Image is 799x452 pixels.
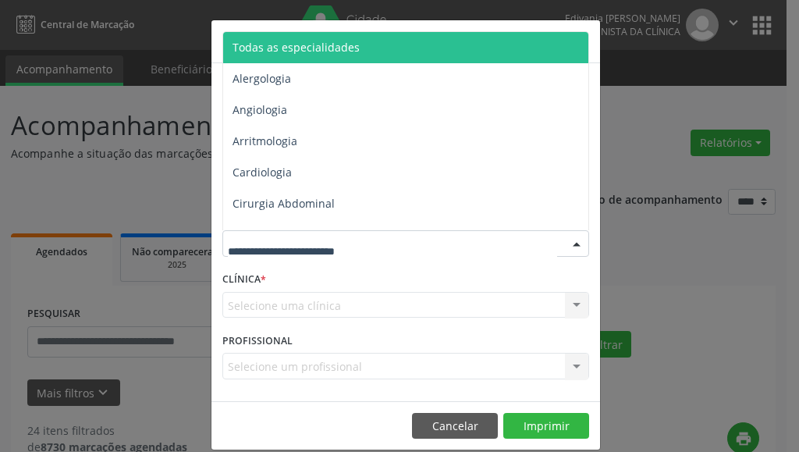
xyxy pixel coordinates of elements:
span: Arritmologia [233,133,297,148]
button: Close [569,20,600,59]
h5: Relatório de agendamentos [222,31,401,52]
span: Alergologia [233,71,291,86]
button: Cancelar [412,413,498,440]
span: Cardiologia [233,165,292,180]
span: Todas as especialidades [233,40,360,55]
label: PROFISSIONAL [222,329,293,353]
label: CLÍNICA [222,268,266,292]
button: Imprimir [503,413,589,440]
span: Cirurgia Abdominal [233,196,335,211]
span: Angiologia [233,102,287,117]
span: Cirurgia Bariatrica [233,227,328,242]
